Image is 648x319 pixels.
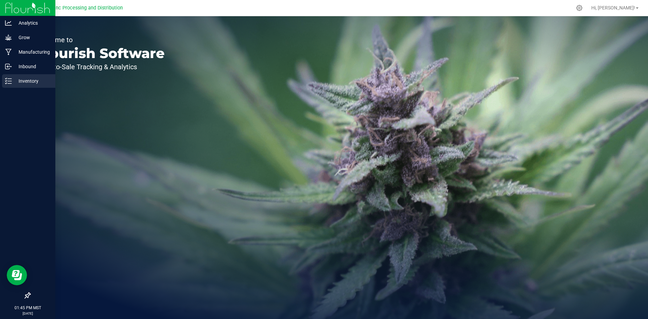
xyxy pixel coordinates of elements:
p: 01:45 PM MST [3,305,52,311]
p: Grow [12,33,52,42]
p: Flourish Software [36,47,165,60]
p: [DATE] [3,311,52,316]
inline-svg: Inbound [5,63,12,70]
inline-svg: Analytics [5,20,12,26]
p: Analytics [12,19,52,27]
p: Manufacturing [12,48,52,56]
span: Globe Farmacy Inc Processing and Distribution [20,5,123,11]
span: Hi, [PERSON_NAME]! [591,5,635,10]
p: Welcome to [36,36,165,43]
div: Manage settings [575,5,584,11]
p: Inbound [12,62,52,71]
iframe: Resource center [7,265,27,285]
p: Seed-to-Sale Tracking & Analytics [36,63,165,70]
inline-svg: Manufacturing [5,49,12,55]
inline-svg: Inventory [5,78,12,84]
p: Inventory [12,77,52,85]
inline-svg: Grow [5,34,12,41]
